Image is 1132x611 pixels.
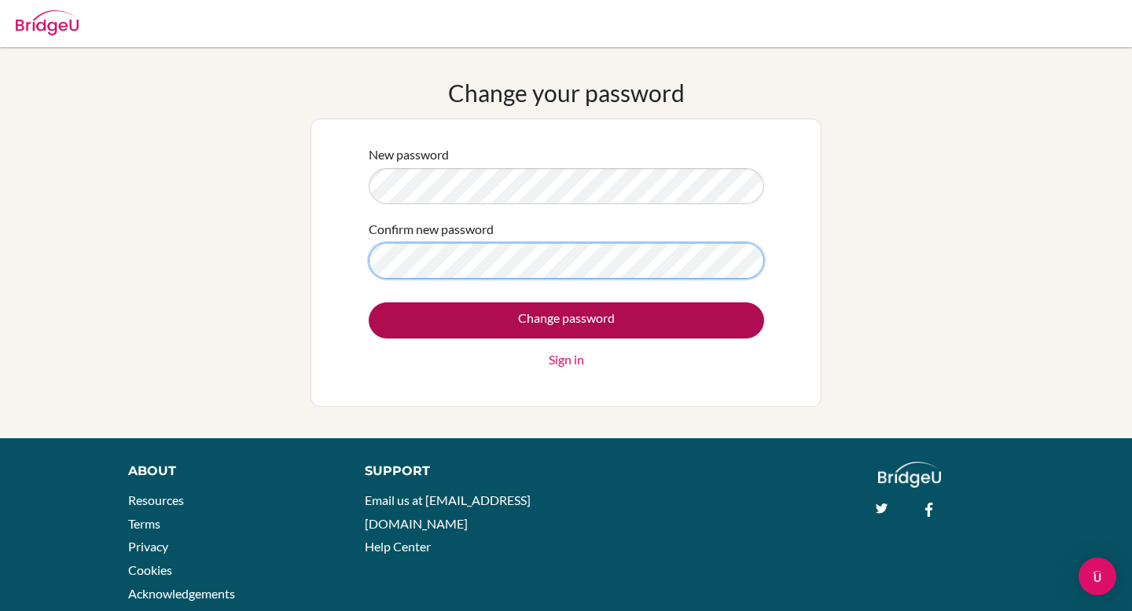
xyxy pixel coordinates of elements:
a: Terms [128,516,160,531]
div: Support [365,462,550,481]
input: Change password [369,302,764,338]
label: New password [369,145,449,164]
a: Cookies [128,562,172,577]
img: Bridge-U [16,10,79,35]
div: About [128,462,329,481]
div: Open Intercom Messenger [1079,558,1116,595]
h1: Change your password [448,79,685,107]
a: Resources [128,492,184,507]
a: Privacy [128,539,168,554]
a: Help Center [365,539,431,554]
a: Acknowledgements [128,586,235,601]
label: Confirm new password [369,220,494,239]
a: Sign in [549,350,584,369]
img: logo_white@2x-f4f0deed5e89b7ecb1c2cc34c3e3d731f90f0f143d5ea2071677605dd97b5244.png [878,462,942,488]
a: Email us at [EMAIL_ADDRESS][DOMAIN_NAME] [365,492,531,531]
